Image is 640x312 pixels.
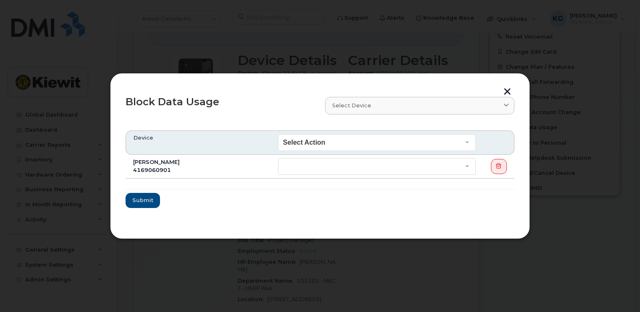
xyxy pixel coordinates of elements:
a: Select device [325,97,514,114]
span: Submit [132,196,153,204]
span: 4169060901 [133,167,171,173]
span: [PERSON_NAME] [133,159,180,165]
span: Select device [332,101,371,109]
button: Submit [126,193,160,208]
iframe: Messenger Launcher [603,276,634,306]
th: Device [126,130,270,155]
button: Delete [491,159,507,174]
div: Block Data Usage [121,92,320,119]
